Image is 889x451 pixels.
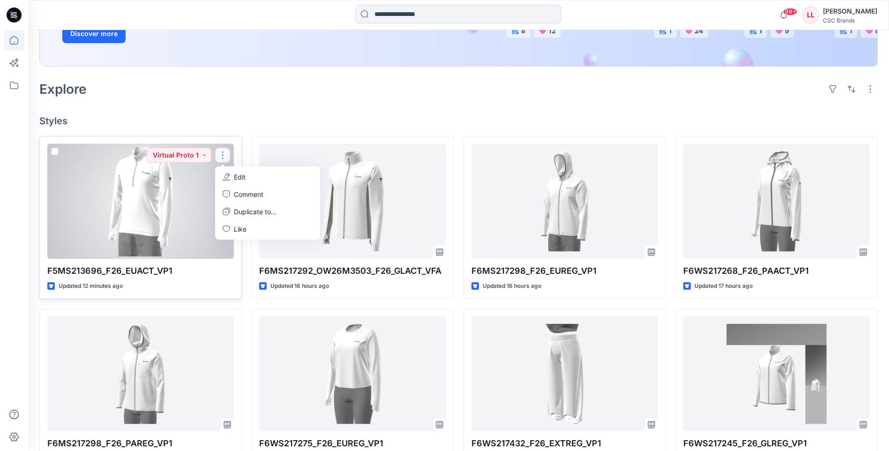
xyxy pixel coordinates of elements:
[471,264,658,278] p: F6MS217298_F26_EUREG_VP1
[471,437,658,450] p: F6WS217432_F26_EXTREG_VP1
[683,316,870,431] a: F6WS217245_F26_GLREG_VP1
[47,437,234,450] p: F6MS217298_F26_PAREG_VP1
[259,264,446,278] p: F6MS217292_OW26M3503_F26_GLACT_VFA
[683,144,870,259] a: F6WS217268_F26_PAACT_VP1
[802,7,819,23] div: LL
[683,264,870,278] p: F6WS217268_F26_PAACT_VP1
[234,172,246,182] p: Edit
[259,144,446,259] a: F6MS217292_OW26M3503_F26_GLACT_VFA
[259,316,446,431] a: F6WS217275_F26_EUREG_VP1
[234,189,263,199] p: Comment
[471,144,658,259] a: F6MS217298_F26_EUREG_VP1
[471,316,658,431] a: F6WS217432_F26_EXTREG_VP1
[823,6,877,17] div: [PERSON_NAME]
[47,264,234,278] p: F5MS213696_F26_EUACT_VP1
[47,316,234,431] a: F6MS217298_F26_PAREG_VP1
[47,144,234,259] a: F5MS213696_F26_EUACT_VP1
[62,24,126,43] button: Discover more
[234,207,276,217] p: Duplicate to...
[695,281,753,291] p: Updated 17 hours ago
[39,115,878,127] h4: Styles
[62,24,273,43] a: Discover more
[683,437,870,450] p: F6WS217245_F26_GLREG_VP1
[823,17,877,24] div: CSC Brands
[234,224,247,234] p: Like
[483,281,541,291] p: Updated 16 hours ago
[783,8,797,15] span: 99+
[39,82,87,97] h2: Explore
[217,168,318,186] a: Edit
[259,437,446,450] p: F6WS217275_F26_EUREG_VP1
[59,281,123,291] p: Updated 12 minutes ago
[270,281,329,291] p: Updated 16 hours ago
